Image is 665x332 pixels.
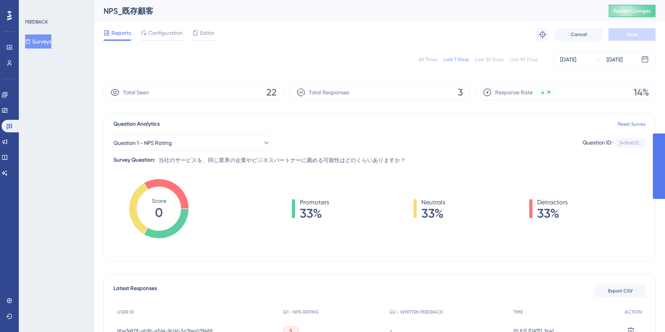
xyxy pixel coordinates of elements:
span: Latest Responses [113,284,157,298]
tspan: Score [152,198,166,204]
span: Publish Changes [613,8,651,14]
div: [DATE] [607,55,623,64]
tspan: 0 [155,205,163,220]
div: NPS_既存顧客 [104,5,589,16]
span: Response Rate [495,88,533,97]
span: 22 [266,86,277,99]
div: Last 7 Days [444,56,469,63]
div: 3418e855... [619,140,642,146]
span: Detractors [537,198,568,207]
span: Total Responses [309,88,349,97]
button: Save [609,28,656,41]
div: All Times [419,56,437,63]
span: Promoters [300,198,329,207]
span: Configuration [148,28,183,38]
span: Question Analytics [113,119,160,129]
span: USER ID [117,309,134,315]
div: [DATE] [560,55,576,64]
button: Export CSV [595,285,646,297]
span: 4 [541,89,544,96]
iframe: UserGuiding AI Assistant Launcher [632,301,656,325]
span: 33% [421,207,445,220]
span: Q2 - WRITTEN FEEDBACK [389,309,443,315]
span: 14% [634,86,649,99]
button: Publish Changes [609,5,656,17]
div: FEEDBACK [25,19,48,25]
a: Reset Survey [618,121,646,127]
span: Reports [111,28,131,38]
button: Cancel [555,28,602,41]
div: Question ID: [583,138,612,148]
span: Save [627,31,638,38]
span: Editor [200,28,215,38]
span: ACTION [625,309,642,315]
button: Surveys [25,34,51,49]
span: Question 1 - NPS Rating [113,138,172,148]
span: 3 [458,86,463,99]
span: 当社のサービスを、同じ業界の企業やビジネスパートナーに薦める可能性はどのくらいありますか？ [159,155,406,165]
span: Neutrals [421,198,445,207]
span: Total Seen [123,88,149,97]
span: 33% [537,207,568,220]
span: Q1 - NPS RATING [283,309,319,315]
span: 33% [300,207,329,220]
button: Question 1 - NPS Rating [113,135,270,151]
div: Last 30 Days [475,56,503,63]
span: TIME [513,309,523,315]
span: Cancel [571,31,587,38]
span: Export CSV [608,288,633,294]
div: Survey Question: [113,155,155,165]
div: Last 90 Days [510,56,538,63]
